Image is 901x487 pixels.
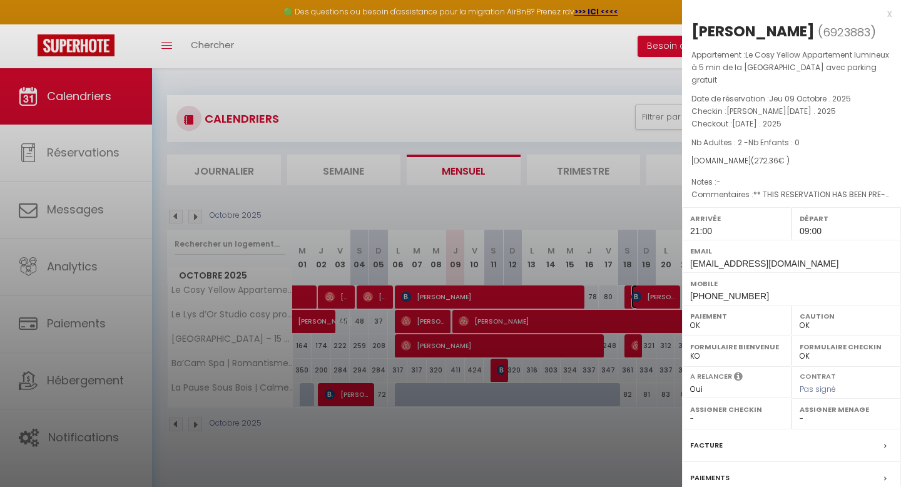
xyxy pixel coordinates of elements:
p: Date de réservation : [691,93,892,105]
span: 21:00 [690,226,712,236]
p: Checkin : [691,105,892,118]
span: 272.36 [754,155,778,166]
span: [DATE] . 2025 [732,118,781,129]
span: Nb Enfants : 0 [748,137,800,148]
span: ( € ) [751,155,790,166]
span: 09:00 [800,226,822,236]
p: Appartement : [691,49,892,86]
span: Le Cosy Yellow Appartement lumineux à 5 min de la [GEOGRAPHIC_DATA] avec parking gratuit [691,49,889,85]
label: Caution [800,310,893,322]
label: Paiement [690,310,783,322]
span: 6923883 [823,24,870,40]
span: ( ) [818,23,876,41]
div: x [682,6,892,21]
span: Pas signé [800,384,836,394]
i: Sélectionner OUI si vous souhaiter envoyer les séquences de messages post-checkout [734,371,743,385]
span: [EMAIL_ADDRESS][DOMAIN_NAME] [690,259,838,269]
div: [DOMAIN_NAME] [691,155,892,167]
label: Mobile [690,277,893,290]
span: Nb Adultes : 2 - [691,137,800,148]
label: Assigner Checkin [690,403,783,416]
label: A relancer [690,371,732,382]
label: Paiements [690,471,730,484]
p: Notes : [691,176,892,188]
label: Facture [690,439,723,452]
label: Formulaire Bienvenue [690,341,783,353]
label: Départ [800,212,893,225]
span: [PERSON_NAME][DATE] . 2025 [726,106,836,116]
label: Assigner Menage [800,403,893,416]
label: Contrat [800,371,836,379]
label: Email [690,245,893,257]
p: Checkout : [691,118,892,130]
p: Commentaires : [691,188,892,201]
label: Formulaire Checkin [800,341,893,353]
span: Jeu 09 Octobre . 2025 [769,93,851,104]
span: [PHONE_NUMBER] [690,291,769,301]
label: Arrivée [690,212,783,225]
span: - [716,177,721,187]
div: [PERSON_NAME] [691,21,815,41]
